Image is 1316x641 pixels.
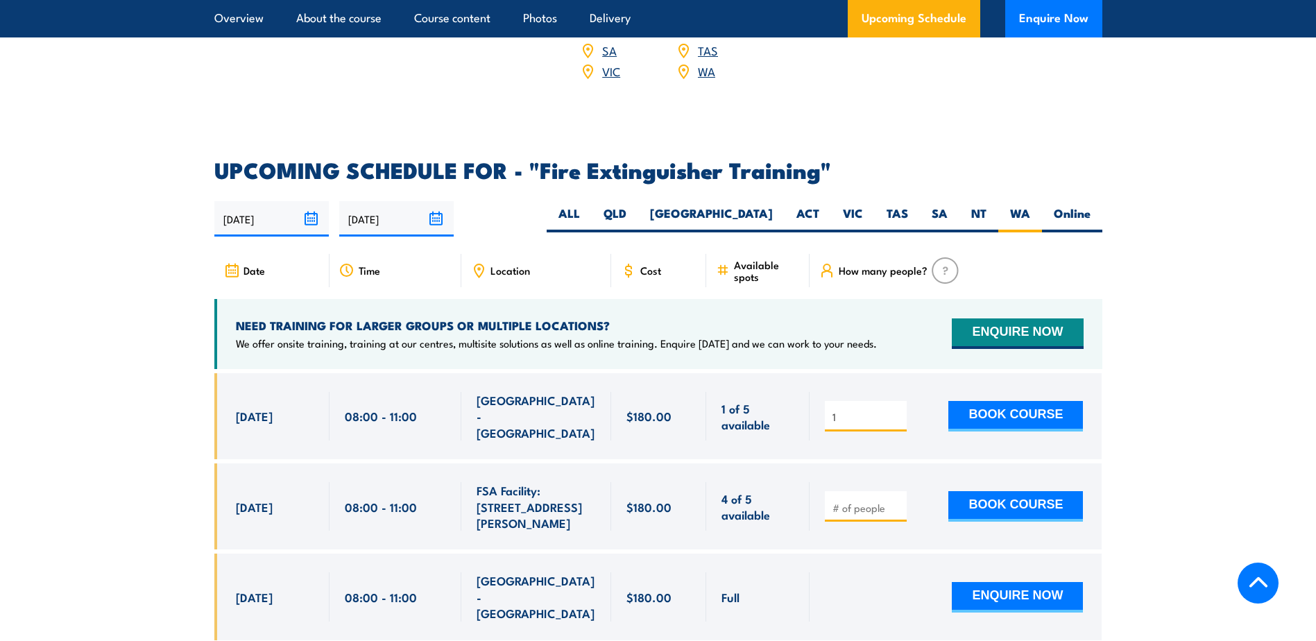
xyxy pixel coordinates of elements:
span: 08:00 - 11:00 [345,408,417,424]
span: [DATE] [236,589,273,605]
span: $180.00 [626,499,672,515]
label: VIC [831,205,875,232]
a: SA [602,42,617,58]
button: BOOK COURSE [948,401,1083,431]
span: How many people? [839,264,928,276]
label: Online [1042,205,1102,232]
span: 1 of 5 available [721,400,794,433]
span: Date [243,264,265,276]
label: [GEOGRAPHIC_DATA] [638,205,785,232]
span: FSA Facility: [STREET_ADDRESS][PERSON_NAME] [477,482,596,531]
span: $180.00 [626,589,672,605]
input: # of people [832,501,902,515]
span: 08:00 - 11:00 [345,499,417,515]
span: 4 of 5 available [721,490,794,523]
label: SA [920,205,959,232]
a: VIC [602,62,620,79]
span: [DATE] [236,499,273,515]
label: TAS [875,205,920,232]
input: # of people [832,410,902,424]
span: $180.00 [626,408,672,424]
label: WA [998,205,1042,232]
a: WA [698,62,715,79]
span: Cost [640,264,661,276]
span: Full [721,589,740,605]
label: ACT [785,205,831,232]
span: Available spots [734,259,800,282]
button: ENQUIRE NOW [952,582,1083,613]
a: TAS [698,42,718,58]
span: [DATE] [236,408,273,424]
h2: UPCOMING SCHEDULE FOR - "Fire Extinguisher Training" [214,160,1102,179]
button: BOOK COURSE [948,491,1083,522]
span: Location [490,264,530,276]
span: [GEOGRAPHIC_DATA] - [GEOGRAPHIC_DATA] [477,392,596,441]
span: Time [359,264,380,276]
p: We offer onsite training, training at our centres, multisite solutions as well as online training... [236,336,877,350]
label: QLD [592,205,638,232]
button: ENQUIRE NOW [952,318,1083,349]
input: To date [339,201,454,237]
label: ALL [547,205,592,232]
label: NT [959,205,998,232]
span: 08:00 - 11:00 [345,589,417,605]
input: From date [214,201,329,237]
span: [GEOGRAPHIC_DATA] - [GEOGRAPHIC_DATA] [477,572,596,621]
h4: NEED TRAINING FOR LARGER GROUPS OR MULTIPLE LOCATIONS? [236,318,877,333]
